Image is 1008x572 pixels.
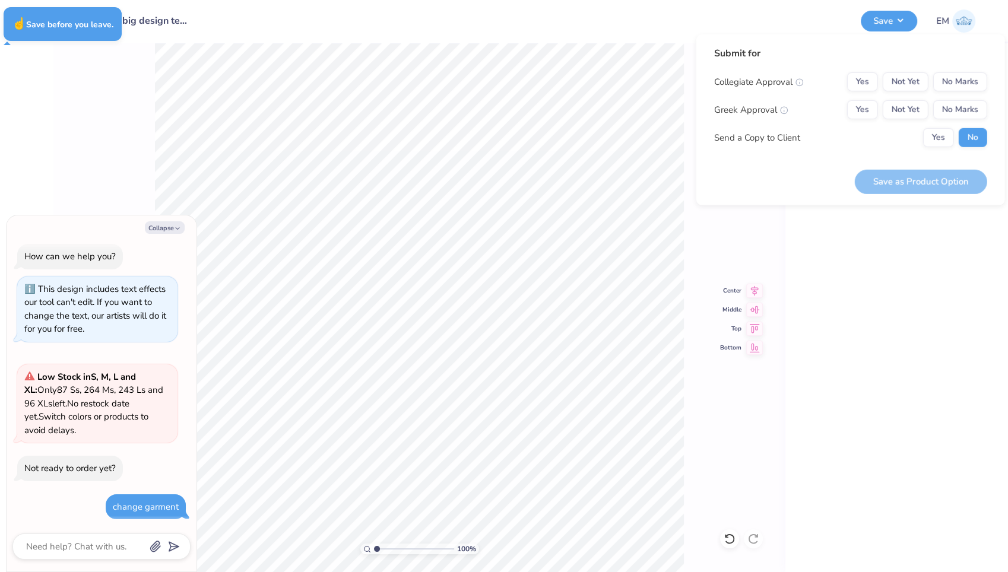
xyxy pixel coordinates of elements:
[923,128,954,147] button: Yes
[714,131,800,145] div: Send a Copy to Client
[457,544,476,554] span: 100 %
[24,250,116,262] div: How can we help you?
[113,501,179,513] div: change garment
[861,11,917,31] button: Save
[24,283,166,335] div: This design includes text effects our tool can't edit. If you want to change the text, our artist...
[24,371,163,436] span: Only 87 Ss, 264 Ms, 243 Ls and 96 XLs left. Switch colors or products to avoid delays.
[720,325,741,333] span: Top
[952,9,975,33] img: Erin Mickan
[883,72,928,91] button: Not Yet
[847,100,878,119] button: Yes
[24,462,116,474] div: Not ready to order yet?
[720,287,741,295] span: Center
[936,14,949,28] span: EM
[113,9,201,33] input: Untitled Design
[714,75,804,89] div: Collegiate Approval
[959,128,987,147] button: No
[714,103,788,117] div: Greek Approval
[24,398,129,423] span: No restock date yet.
[720,344,741,352] span: Bottom
[714,46,987,61] div: Submit for
[936,9,975,33] a: EM
[933,100,987,119] button: No Marks
[145,221,185,234] button: Collapse
[847,72,878,91] button: Yes
[933,72,987,91] button: No Marks
[720,306,741,314] span: Middle
[24,371,136,396] strong: Low Stock in S, M, L and XL :
[883,100,928,119] button: Not Yet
